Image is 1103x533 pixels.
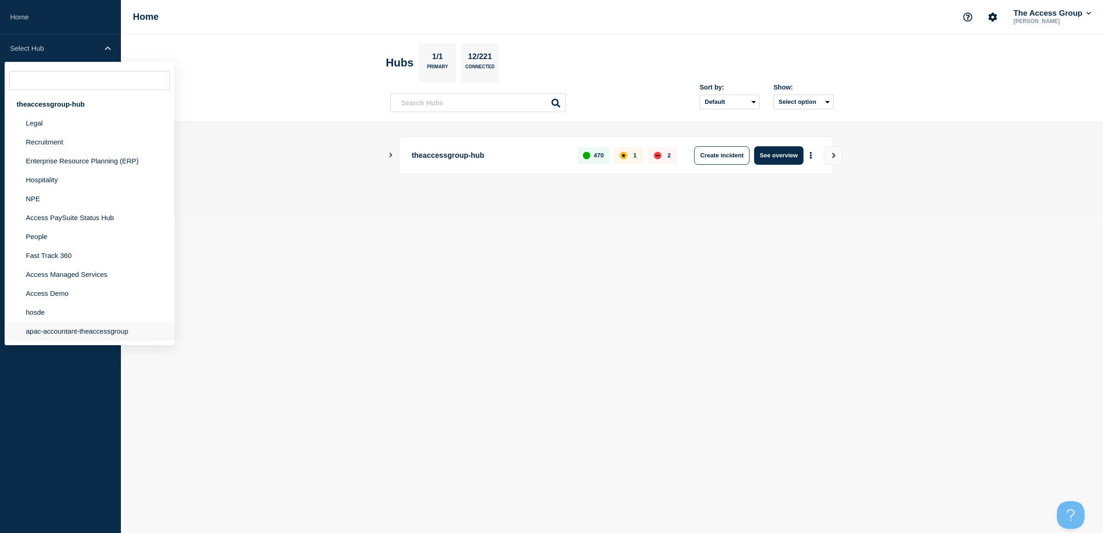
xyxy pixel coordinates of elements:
[5,208,174,227] li: Access PaySuite Status Hub
[754,146,803,165] button: See overview
[10,44,99,52] p: Select Hub
[5,227,174,246] li: People
[386,56,414,69] h2: Hubs
[5,303,174,322] li: hosde
[5,265,174,284] li: Access Managed Services
[667,152,671,159] p: 2
[1012,9,1093,18] button: The Access Group
[583,152,590,159] div: up
[5,189,174,208] li: NPE
[700,84,760,91] div: Sort by:
[133,12,159,22] h1: Home
[1012,18,1093,24] p: [PERSON_NAME]
[5,322,174,341] li: apac-accountant-theaccessgroup
[390,93,566,112] input: Search Hubs
[1057,501,1085,529] iframe: Help Scout Beacon - Open
[654,152,661,159] div: down
[5,114,174,132] li: Legal
[389,152,393,159] button: Show Connected Hubs
[5,284,174,303] li: Access Demo
[5,246,174,265] li: Fast Track 360
[465,64,494,74] p: Connected
[620,152,627,159] div: affected
[805,147,817,164] button: More actions
[5,151,174,170] li: Enterprise Resource Planning (ERP)
[5,132,174,151] li: Recruitment
[983,7,1002,27] button: Account settings
[633,152,636,159] p: 1
[465,52,496,64] p: 12/221
[773,95,833,109] button: Select option
[694,146,749,165] button: Create incident
[594,152,604,159] p: 470
[5,95,174,114] div: theaccessgroup-hub
[412,146,567,165] p: theaccessgroup-hub
[773,84,833,91] div: Show:
[5,170,174,189] li: Hospitality
[700,95,760,109] select: Sort by
[958,7,977,27] button: Support
[824,146,842,165] button: View
[429,52,447,64] p: 1/1
[427,64,448,74] p: Primary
